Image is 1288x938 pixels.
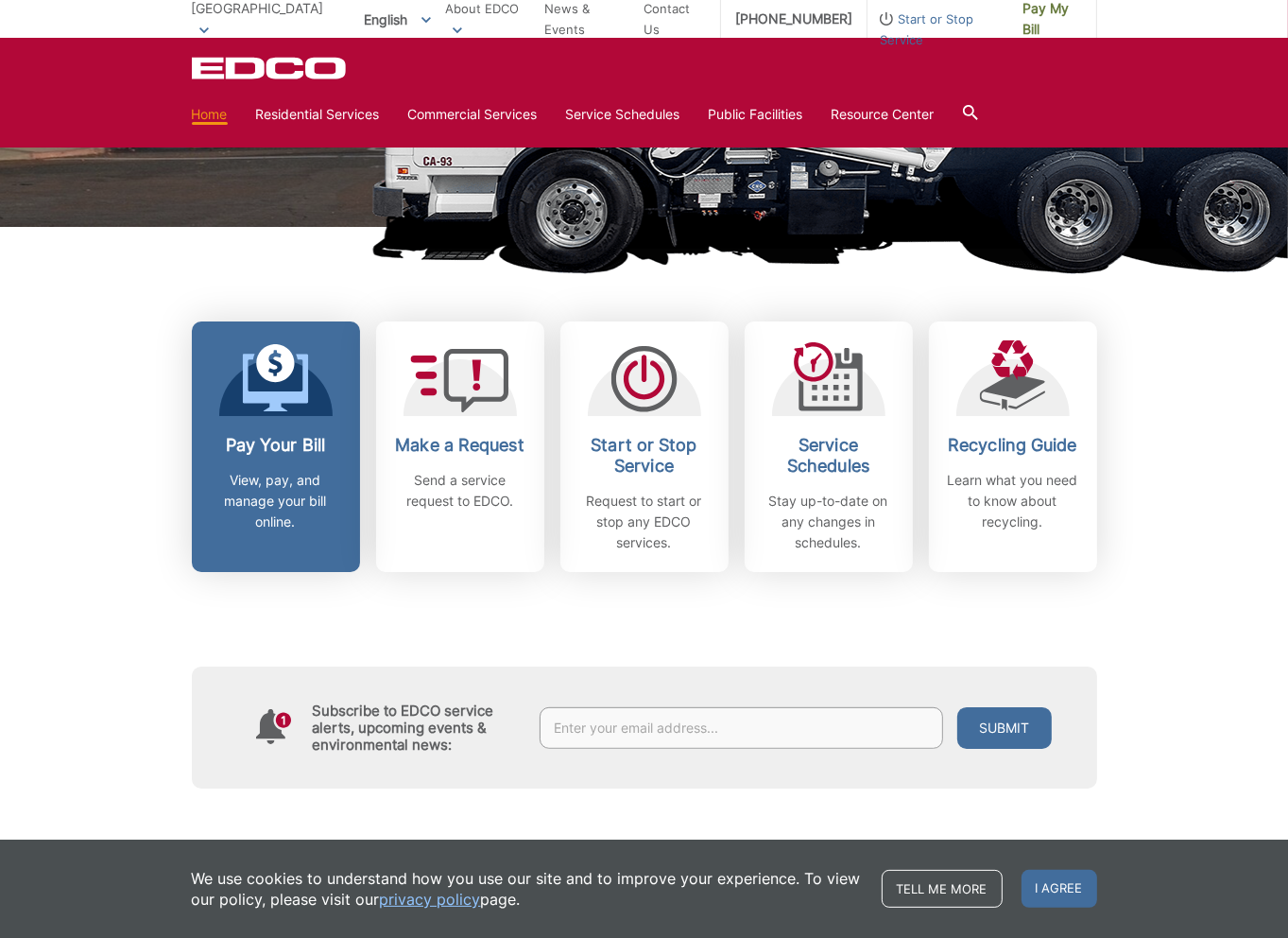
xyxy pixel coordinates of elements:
[759,491,899,553] p: Stay up-to-date on any changes in schedules.
[566,104,680,125] a: Service Schedules
[192,321,360,572] a: Pay Your Bill View, pay, and manage your bill online.
[192,868,863,910] p: We use cookies to understand how you use our site and to improve your experience. To view our pol...
[206,435,346,456] h2: Pay Your Bill
[575,435,714,477] h2: Start or Stop Service
[943,435,1083,456] h2: Recycling Guide
[745,321,913,572] a: Service Schedules Stay up-to-date on any changes in schedules.
[882,870,1003,908] a: Tell me more
[929,321,1097,572] a: Recycling Guide Learn what you need to know about recycling.
[350,4,445,35] span: English
[376,321,544,572] a: Make a Request Send a service request to EDCO.
[943,470,1083,532] p: Learn what you need to know about recycling.
[380,889,481,910] a: privacy policy
[575,491,714,553] p: Request to start or stop any EDCO services.
[832,104,935,125] a: Resource Center
[192,104,228,125] a: Home
[709,104,803,125] a: Public Facilities
[390,435,530,456] h2: Make a Request
[192,57,349,79] a: EDCD logo. Return to the homepage.
[390,470,530,512] p: Send a service request to EDCO.
[256,104,380,125] a: Residential Services
[313,703,521,754] h4: Subscribe to EDCO service alerts, upcoming events & environmental news:
[759,435,899,477] h2: Service Schedules
[408,104,538,125] a: Commercial Services
[206,470,346,532] p: View, pay, and manage your bill online.
[1022,870,1097,908] span: I agree
[540,707,943,749] input: Enter your email address...
[957,707,1052,749] button: Submit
